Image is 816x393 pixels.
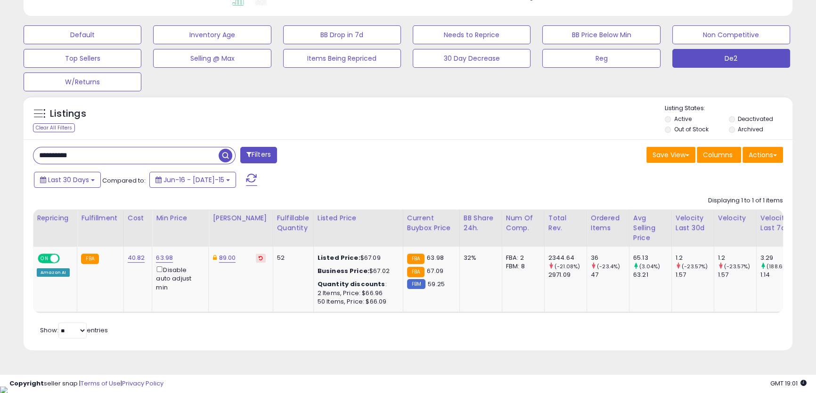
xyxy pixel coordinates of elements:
div: 32% [464,254,495,262]
div: BB Share 24h. [464,213,498,233]
span: OFF [58,255,73,263]
small: (3.04%) [639,263,660,270]
a: 40.82 [128,253,145,263]
a: Terms of Use [81,379,121,388]
div: [PERSON_NAME] [212,213,269,223]
small: (-23.57%) [724,263,750,270]
div: Min Price [156,213,204,223]
a: 63.98 [156,253,173,263]
small: (188.6%) [767,263,789,270]
div: 1.57 [718,271,756,279]
button: Columns [697,147,741,163]
button: 30 Day Decrease [413,49,530,68]
button: Selling @ Max [153,49,271,68]
b: Quantity discounts [318,280,385,289]
b: Business Price: [318,266,369,275]
span: Show: entries [40,326,108,335]
div: 2971.09 [548,271,587,279]
label: Deactivated [738,115,773,123]
button: Last 30 Days [34,172,101,188]
button: Reg [542,49,660,68]
div: $67.02 [318,267,396,275]
div: Current Buybox Price [407,213,456,233]
button: Items Being Repriced [283,49,401,68]
div: Amazon AI [37,268,70,277]
span: Compared to: [102,176,146,185]
div: Velocity [718,213,752,223]
button: W/Returns [24,72,141,91]
strong: Copyright [9,379,44,388]
div: 2 Items, Price: $66.96 [318,289,396,297]
div: 65.13 [633,254,671,262]
span: 67.09 [427,266,443,275]
span: 63.98 [427,253,444,262]
button: Jun-16 - [DATE]-15 [149,172,236,188]
div: Velocity Last 7d [760,213,795,233]
div: Disable auto adjust min [156,265,201,292]
span: Columns [703,150,733,160]
a: 89.00 [219,253,236,263]
div: Avg Selling Price [633,213,668,243]
div: 36 [591,254,629,262]
div: seller snap | | [9,379,163,388]
div: Cost [128,213,148,223]
div: 3.29 [760,254,799,262]
div: Num of Comp. [506,213,540,233]
div: Listed Price [318,213,399,223]
a: Privacy Policy [122,379,163,388]
div: 52 [277,254,306,262]
button: De2 [672,49,790,68]
p: Listing States: [665,104,792,113]
button: Inventory Age [153,25,271,44]
div: $67.09 [318,254,396,262]
div: 1.2 [718,254,756,262]
small: (-23.57%) [682,263,708,270]
button: Default [24,25,141,44]
button: Top Sellers [24,49,141,68]
div: Total Rev. [548,213,583,233]
button: BB Drop in 7d [283,25,401,44]
div: 63.21 [633,271,671,279]
button: Needs to Reprice [413,25,530,44]
div: Fulfillable Quantity [277,213,310,233]
div: FBM: 8 [506,262,537,271]
div: FBA: 2 [506,254,537,262]
small: (-23.4%) [597,263,620,270]
span: ON [39,255,50,263]
button: Non Competitive [672,25,790,44]
small: FBA [407,267,424,277]
div: 47 [591,271,629,279]
button: BB Price Below Min [542,25,660,44]
span: Last 30 Days [48,175,89,184]
div: : [318,280,396,289]
span: Jun-16 - [DATE]-15 [163,175,224,184]
div: Fulfillment [81,213,119,223]
label: Active [674,115,691,123]
div: Displaying 1 to 1 of 1 items [708,196,783,205]
div: 50 Items, Price: $66.09 [318,297,396,306]
div: 2344.64 [548,254,587,262]
h5: Listings [50,107,86,120]
small: FBA [81,254,98,264]
label: Out of Stock [674,125,708,133]
div: Velocity Last 30d [676,213,710,233]
div: Clear All Filters [33,123,75,132]
label: Archived [738,125,763,133]
button: Filters [240,147,277,163]
small: FBM [407,279,425,289]
span: 59.25 [428,280,445,289]
button: Actions [743,147,783,163]
div: 1.14 [760,271,799,279]
div: Ordered Items [591,213,625,233]
span: 2025-08-15 19:01 GMT [770,379,807,388]
small: FBA [407,254,424,264]
div: 1.57 [676,271,714,279]
div: 1.2 [676,254,714,262]
div: Repricing [37,213,73,223]
small: (-21.08%) [555,263,580,270]
b: Listed Price: [318,253,360,262]
button: Save View [646,147,695,163]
